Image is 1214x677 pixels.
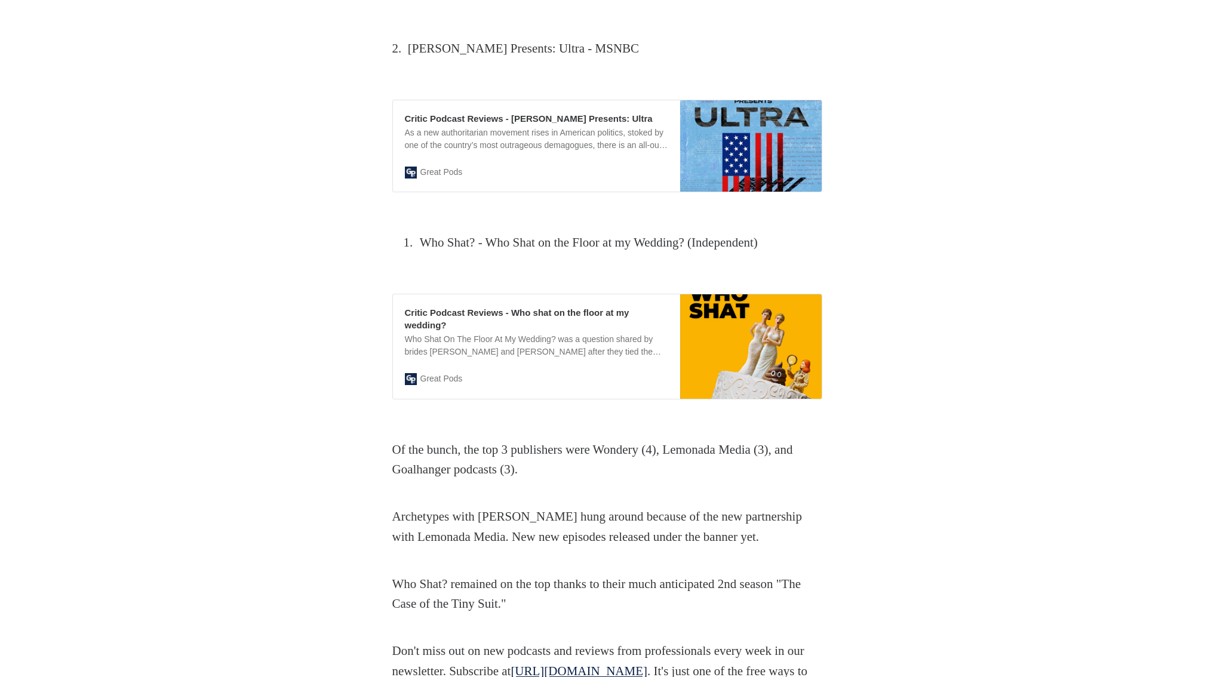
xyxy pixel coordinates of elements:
div: Who Shat On The Floor At My Wedding? was a question shared by brides [PERSON_NAME] and [PERSON_NA... [405,333,668,358]
div: Critic Podcast Reviews - Who shat on the floor at my wedding? [405,306,668,331]
a: Critic Podcast Reviews - Who shat on the floor at my wedding?Who Shat On The Floor At My Wedding?... [392,294,822,399]
a: Critic Podcast Reviews - [PERSON_NAME] Presents: UltraAs a new authoritarian movement rises in Am... [392,100,822,193]
span: Great Pods [420,165,463,180]
p: Archetypes with [PERSON_NAME] hung around because of the new partnership with Lemonada Media. New... [392,507,822,547]
span: Great Pods [420,371,463,387]
p: Of the bunch, the top 3 publishers were Wondery (4), Lemonada Media (3), and Goalhanger podcasts ... [392,440,822,480]
p: Who Shat? remained on the top thanks to their much anticipated 2nd season "The Case of the Tiny S... [392,574,822,614]
li: Who Shat? - Who Shat on the Floor at my Wedding? (Independent) [416,233,803,253]
p: 2. [PERSON_NAME] Presents: Ultra - MSNBC [392,39,822,59]
div: Critic Podcast Reviews - [PERSON_NAME] Presents: Ultra [405,112,653,125]
div: As a new authoritarian movement rises in American politics, stoked by one of the country’s most o... [405,127,668,152]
